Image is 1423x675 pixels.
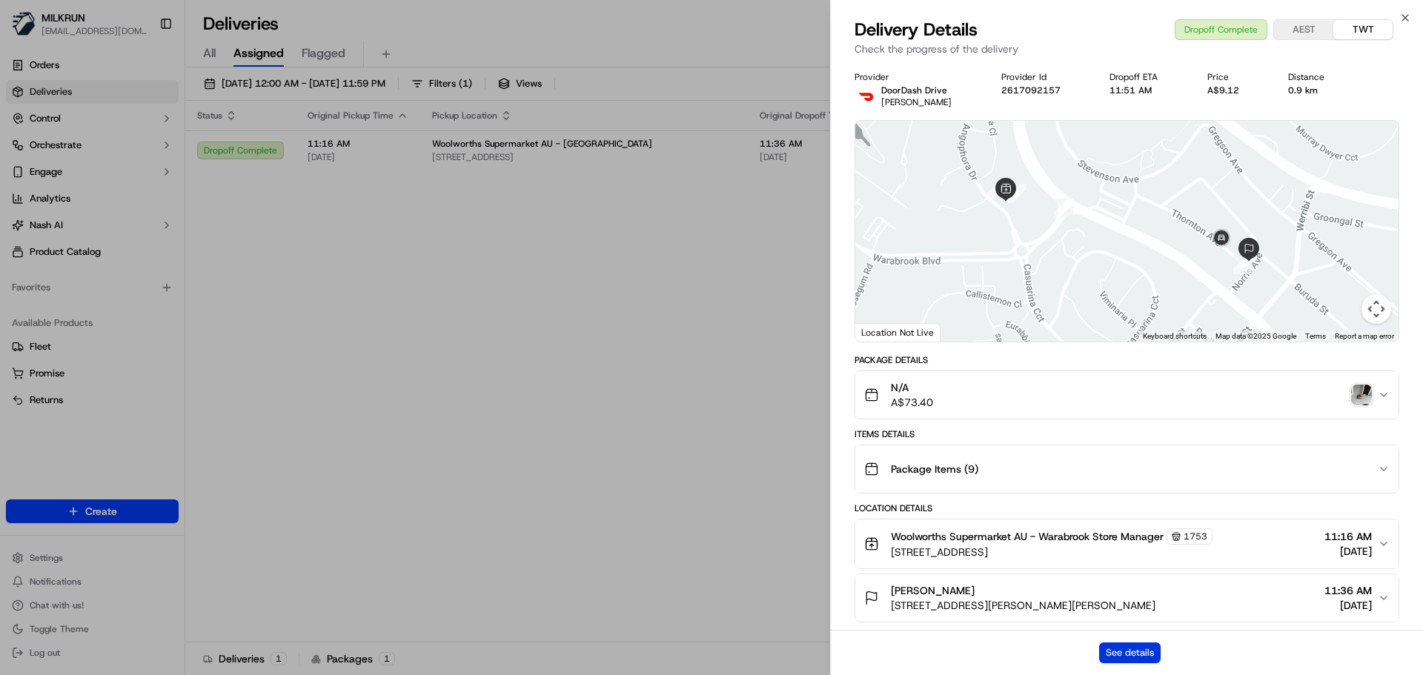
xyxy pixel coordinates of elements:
[1207,71,1265,83] div: Price
[855,428,1399,440] div: Items Details
[1109,71,1184,83] div: Dropoff ETA
[1361,294,1391,324] button: Map camera controls
[1351,385,1372,405] img: photo_proof_of_delivery image
[855,354,1399,366] div: Package Details
[891,545,1213,559] span: [STREET_ADDRESS]
[1324,598,1372,613] span: [DATE]
[1143,331,1207,342] button: Keyboard shortcuts
[881,84,952,96] p: DoorDash Drive
[1324,583,1372,598] span: 11:36 AM
[1274,20,1333,39] button: AEST
[1288,71,1350,83] div: Distance
[891,380,933,395] span: N/A
[881,96,952,108] span: [PERSON_NAME]
[891,395,933,410] span: A$73.40
[891,529,1164,544] span: Woolworths Supermarket AU - Warabrook Store Manager
[1324,544,1372,559] span: [DATE]
[855,519,1399,568] button: Woolworths Supermarket AU - Warabrook Store Manager1753[STREET_ADDRESS]11:16 AM[DATE]
[1001,84,1061,96] button: 2617092157
[1001,71,1087,83] div: Provider Id
[1109,84,1184,96] div: 11:51 AM
[855,371,1399,419] button: N/AA$73.40photo_proof_of_delivery image
[1305,332,1326,340] a: Terms (opens in new tab)
[891,462,978,476] span: Package Items ( 9 )
[855,445,1399,493] button: Package Items (9)
[855,18,978,41] span: Delivery Details
[891,598,1155,613] span: [STREET_ADDRESS][PERSON_NAME][PERSON_NAME]
[855,71,978,83] div: Provider
[1184,531,1207,542] span: 1753
[1335,332,1394,340] a: Report a map error
[1007,184,1026,203] div: 5
[855,323,941,342] div: Location Not Live
[1288,84,1350,96] div: 0.9 km
[986,180,1006,199] div: 6
[1333,20,1393,39] button: TWT
[1054,199,1073,218] div: 7
[855,502,1399,514] div: Location Details
[859,322,908,342] a: Open this area in Google Maps (opens a new window)
[855,84,878,108] img: doordash_logo_v2.png
[891,583,975,598] span: [PERSON_NAME]
[1324,529,1372,544] span: 11:16 AM
[1099,642,1161,663] button: See details
[855,574,1399,622] button: [PERSON_NAME][STREET_ADDRESS][PERSON_NAME][PERSON_NAME]11:36 AM[DATE]
[1233,255,1253,274] div: 8
[1207,84,1265,96] div: A$9.12
[1215,332,1296,340] span: Map data ©2025 Google
[859,322,908,342] img: Google
[855,41,1399,56] p: Check the progress of the delivery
